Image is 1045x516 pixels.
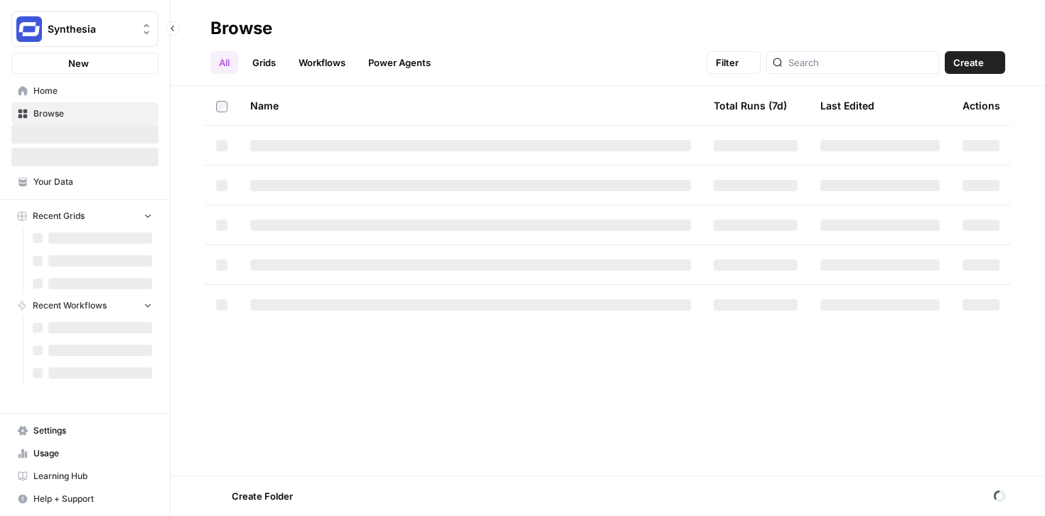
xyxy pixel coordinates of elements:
[716,55,739,70] span: Filter
[11,295,159,316] button: Recent Workflows
[33,85,152,97] span: Home
[820,86,874,125] div: Last Edited
[11,442,159,465] a: Usage
[48,22,134,36] span: Synthesia
[33,107,152,120] span: Browse
[714,86,787,125] div: Total Runs (7d)
[210,51,238,74] a: All
[11,80,159,102] a: Home
[33,447,152,460] span: Usage
[33,299,107,312] span: Recent Workflows
[11,488,159,510] button: Help + Support
[953,55,984,70] span: Create
[788,55,933,70] input: Search
[210,485,301,507] button: Create Folder
[11,465,159,488] a: Learning Hub
[11,205,159,227] button: Recent Grids
[232,489,293,503] span: Create Folder
[11,419,159,442] a: Settings
[945,51,1005,74] button: Create
[707,51,761,74] button: Filter
[11,11,159,47] button: Workspace: Synthesia
[33,176,152,188] span: Your Data
[360,51,439,74] a: Power Agents
[33,210,85,222] span: Recent Grids
[68,56,89,70] span: New
[16,16,42,42] img: Synthesia Logo
[290,51,354,74] a: Workflows
[11,53,159,74] button: New
[11,102,159,125] a: Browse
[33,424,152,437] span: Settings
[963,86,1000,125] div: Actions
[244,51,284,74] a: Grids
[33,470,152,483] span: Learning Hub
[210,17,272,40] div: Browse
[33,493,152,505] span: Help + Support
[250,86,691,125] div: Name
[11,171,159,193] a: Your Data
